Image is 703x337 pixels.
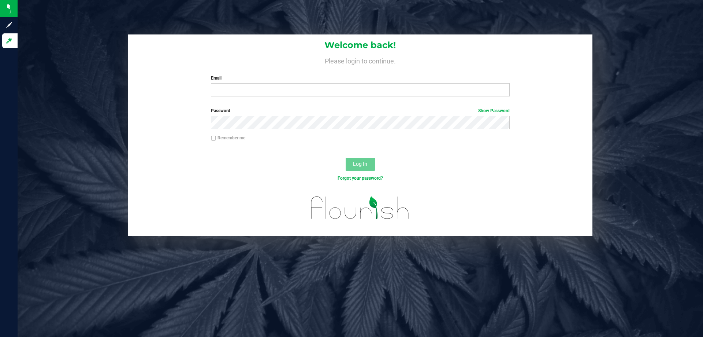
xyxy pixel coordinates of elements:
[211,135,245,141] label: Remember me
[128,40,592,50] h1: Welcome back!
[478,108,510,113] a: Show Password
[338,176,383,181] a: Forgot your password?
[302,189,418,227] img: flourish_logo.svg
[353,161,367,167] span: Log In
[211,136,216,141] input: Remember me
[5,37,13,44] inline-svg: Log in
[128,56,592,65] h4: Please login to continue.
[211,75,509,81] label: Email
[211,108,230,113] span: Password
[346,158,375,171] button: Log In
[5,21,13,29] inline-svg: Sign up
